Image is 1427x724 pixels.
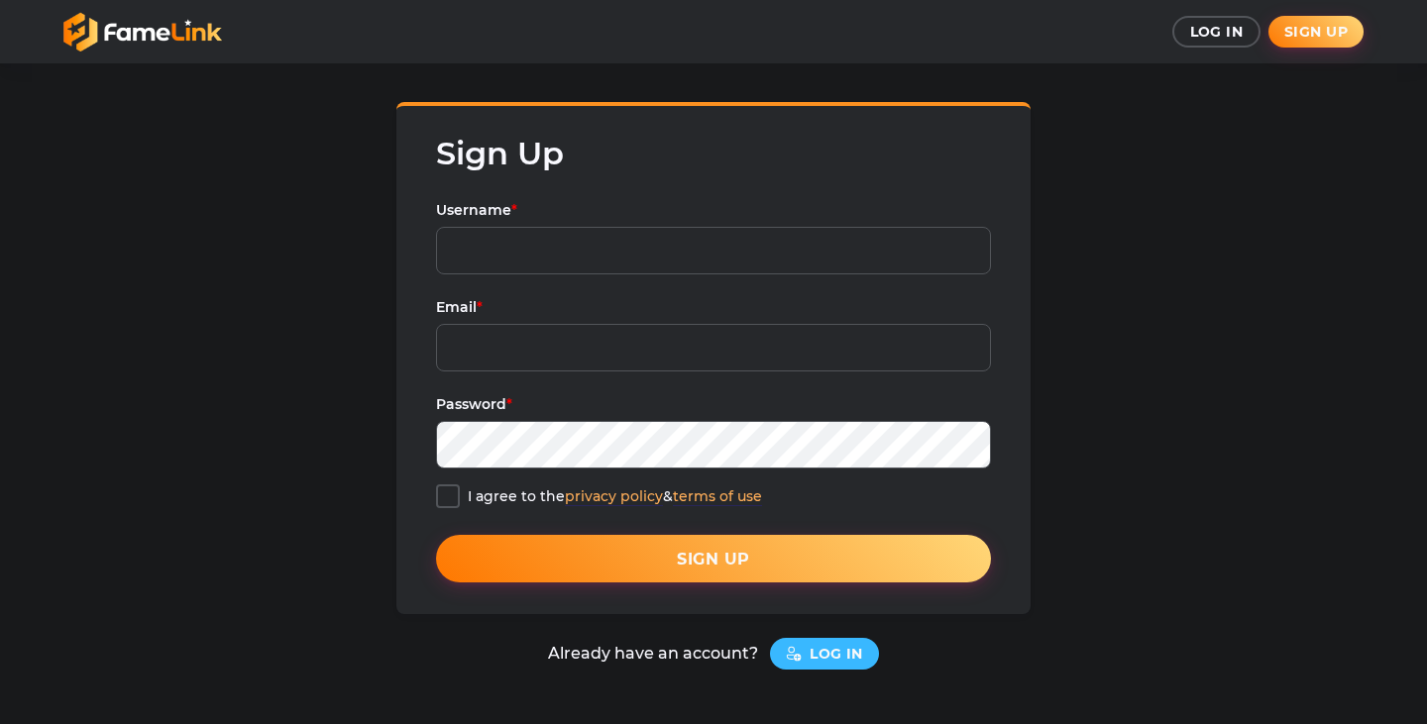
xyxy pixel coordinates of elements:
span: Log in [810,647,863,661]
a: terms of use [673,487,762,506]
input: Password* [436,421,991,468]
div: I agree to the & [468,487,762,505]
button: Sign up [436,535,991,582]
div: Username [436,201,991,219]
input: Username* [436,227,991,274]
div: Sign Up [436,138,991,169]
button: Log In [1172,16,1262,48]
input: Email* [436,324,991,371]
span: Already have an account? [548,646,758,662]
div: Email [436,298,991,316]
span: Sign up [1284,23,1348,41]
a: privacy policy [565,487,663,506]
div: Password [436,395,991,413]
button: Sign up [1268,16,1364,48]
span: Sign up [677,550,749,569]
a: Log in [770,638,879,670]
span: Log In [1190,23,1244,41]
